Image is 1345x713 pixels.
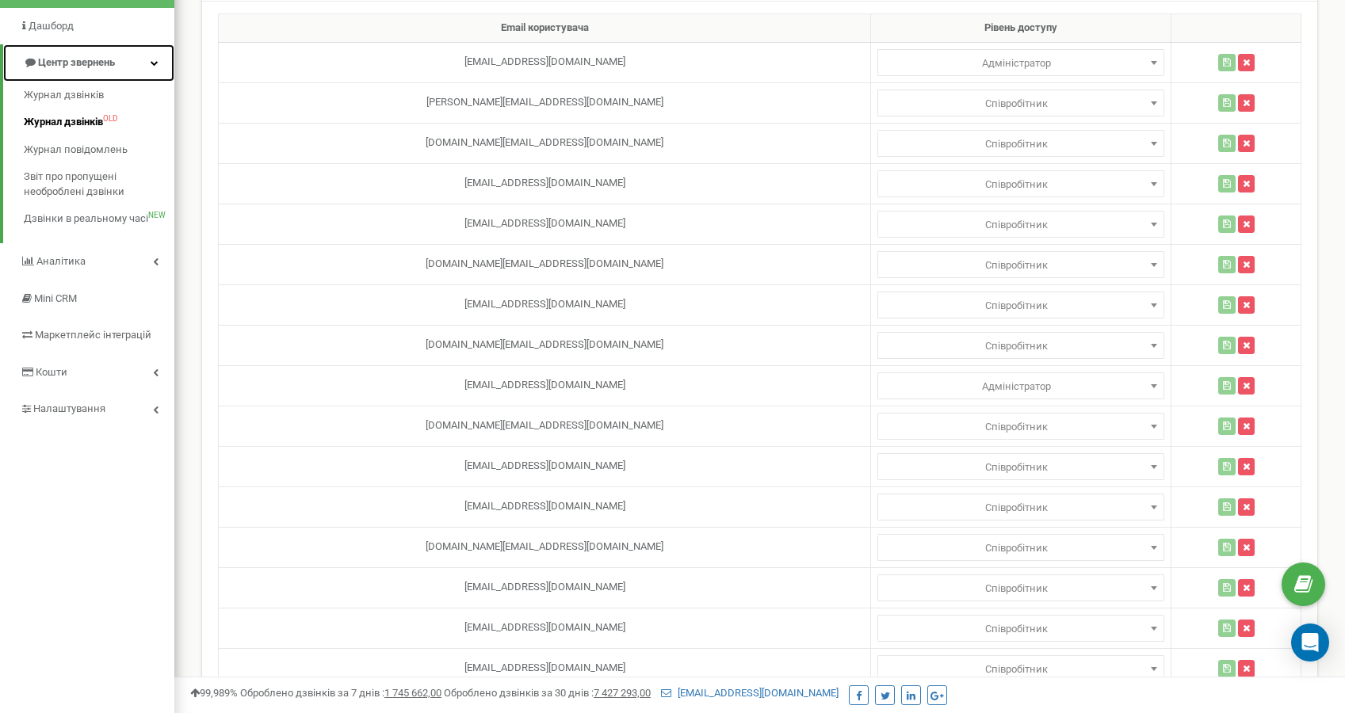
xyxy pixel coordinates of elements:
span: Налаштування [33,402,105,414]
div: Open Intercom Messenger [1291,623,1329,662]
span: Співробітник [877,413,1164,440]
span: Співробітник [877,655,1164,682]
a: Центр звернень [3,44,174,82]
span: Співробітник [883,618,1159,640]
button: Видалити [1238,54,1255,71]
span: Центр звернень [38,56,115,68]
span: Співробітник [877,211,1164,238]
th: Email користувача [219,14,871,43]
td: [EMAIL_ADDRESS][DOMAIN_NAME] [219,486,871,527]
td: [EMAIL_ADDRESS][DOMAIN_NAME] [219,446,871,486]
span: Оброблено дзвінків за 30 днів : [444,687,651,699]
span: Співробітник [877,494,1164,520]
span: Співробітник [883,658,1159,681]
span: Співробітник [883,537,1159,559]
u: 1 745 662,00 [384,687,441,699]
span: Mini CRM [34,292,77,304]
span: Співробітник [877,292,1164,318]
td: [EMAIL_ADDRESS][DOMAIN_NAME] [219,648,871,688]
span: Співробітник [877,453,1164,480]
a: Журнал дзвінківOLD [24,109,174,136]
span: Співробітник [883,254,1159,276]
td: [EMAIL_ADDRESS][DOMAIN_NAME] [219,204,871,244]
td: [PERSON_NAME][EMAIL_ADDRESS][DOMAIN_NAME] [219,82,871,123]
span: Співробітник [883,133,1159,155]
span: Адміністратор [877,49,1164,76]
a: Звіт про пропущені необроблені дзвінки [24,163,174,205]
span: Співробітник [877,534,1164,561]
td: [DOMAIN_NAME][EMAIL_ADDRESS][DOMAIN_NAME] [219,325,871,365]
span: Оброблено дзвінків за 7 днів : [240,687,441,699]
span: Журнал повідомлень [24,143,128,158]
a: Журнал повідомлень [24,136,174,164]
span: Журнал дзвінків [24,115,103,130]
span: Дзвінки в реальному часі [24,212,148,227]
th: Рівень доступу [871,14,1171,43]
td: [EMAIL_ADDRESS][DOMAIN_NAME] [219,567,871,608]
span: Співробітник [883,295,1159,317]
span: Співробітник [883,335,1159,357]
span: Журнал дзвінків [24,88,104,103]
span: Адміністратор [883,376,1159,398]
span: 99,989% [190,687,238,699]
td: [EMAIL_ADDRESS][DOMAIN_NAME] [219,163,871,204]
td: [EMAIL_ADDRESS][DOMAIN_NAME] [219,42,871,82]
span: Співробітник [883,93,1159,115]
span: Співробітник [883,214,1159,236]
td: [DOMAIN_NAME][EMAIL_ADDRESS][DOMAIN_NAME] [219,244,871,284]
a: Журнал дзвінків [24,82,174,109]
a: [EMAIL_ADDRESS][DOMAIN_NAME] [661,687,839,699]
span: Співробітник [883,497,1159,519]
td: [DOMAIN_NAME][EMAIL_ADDRESS][DOMAIN_NAME] [219,123,871,163]
button: Зберегти [1218,54,1236,71]
span: Кошти [36,366,67,378]
a: Дзвінки в реальному часіNEW [24,205,174,233]
span: Співробітник [877,170,1164,197]
td: [EMAIL_ADDRESS][DOMAIN_NAME] [219,284,871,325]
span: Співробітник [877,615,1164,642]
u: 7 427 293,00 [594,687,651,699]
span: Співробітник [877,130,1164,157]
span: Співробітник [877,332,1164,359]
span: Дашборд [29,20,74,32]
td: [DOMAIN_NAME][EMAIL_ADDRESS][DOMAIN_NAME] [219,527,871,567]
span: Співробітник [877,372,1164,399]
td: [EMAIL_ADDRESS][DOMAIN_NAME] [219,608,871,648]
td: [EMAIL_ADDRESS][DOMAIN_NAME] [219,365,871,406]
span: Адміністратор [883,52,1159,74]
span: Співробітник [883,173,1159,196]
span: Маркетплейс інтеграцій [35,329,151,341]
span: Аналiтика [36,255,86,267]
span: Співробітник [877,90,1164,116]
span: Звіт про пропущені необроблені дзвінки [24,170,166,199]
span: Співробітник [877,574,1164,601]
span: Співробітник [883,456,1159,479]
span: Співробітник [877,251,1164,278]
span: Співробітник [883,578,1159,600]
td: [DOMAIN_NAME][EMAIL_ADDRESS][DOMAIN_NAME] [219,406,871,446]
span: Співробітник [883,416,1159,438]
